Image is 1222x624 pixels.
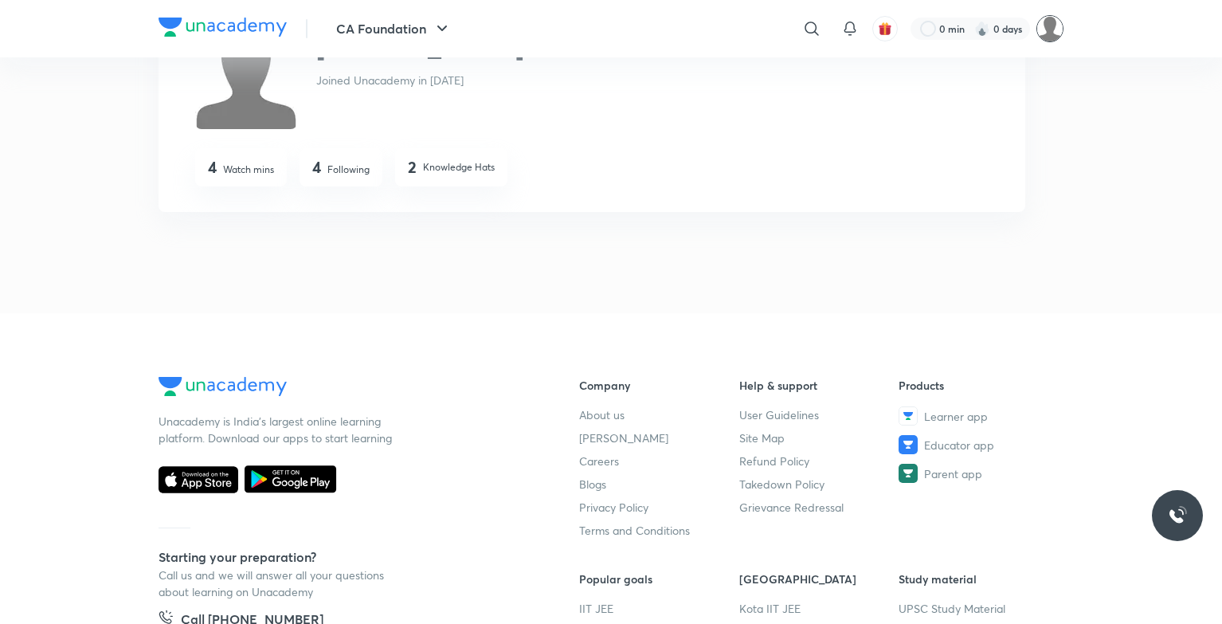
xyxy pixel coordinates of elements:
[327,13,461,45] button: CA Foundation
[739,453,899,469] a: Refund Policy
[579,600,739,617] a: IIT JEE
[739,600,899,617] a: Kota IIT JEE
[739,406,899,423] a: User Guidelines
[899,377,1059,394] h6: Products
[159,567,398,600] p: Call us and we will answer all your questions about learning on Unacademy
[899,406,918,426] img: Learner app
[899,435,918,454] img: Educator app
[899,464,1059,483] a: Parent app
[974,21,990,37] img: streak
[327,163,370,177] p: Following
[924,465,982,482] span: Parent app
[316,72,524,88] p: Joined Unacademy in [DATE]
[739,430,899,446] a: Site Map
[579,430,739,446] a: [PERSON_NAME]
[223,163,274,177] p: Watch mins
[208,158,217,177] h4: 4
[159,547,528,567] h5: Starting your preparation?
[1036,15,1063,42] img: sakshi Pathak
[899,406,1059,426] a: Learner app
[899,435,1059,454] a: Educator app
[579,571,739,587] h6: Popular goals
[159,377,528,400] a: Company Logo
[739,571,899,587] h6: [GEOGRAPHIC_DATA]
[924,437,994,453] span: Educator app
[739,377,899,394] h6: Help & support
[579,476,739,493] a: Blogs
[579,377,739,394] h6: Company
[579,453,619,469] span: Careers
[423,160,495,175] p: Knowledge Hats
[159,413,398,446] p: Unacademy is India’s largest online learning platform. Download our apps to start learning
[739,499,899,516] a: Grievance Redressal
[159,18,287,37] img: Company Logo
[312,158,321,177] h4: 4
[878,22,892,36] img: avatar
[899,600,1059,617] a: UPSC Study Material
[579,453,739,469] a: Careers
[739,476,899,493] a: Takedown Policy
[195,27,297,129] img: Avatar
[899,571,1059,587] h6: Study material
[579,406,739,423] a: About us
[159,18,287,41] a: Company Logo
[408,158,417,177] h4: 2
[1168,506,1187,525] img: ttu
[872,16,898,41] button: avatar
[159,377,287,396] img: Company Logo
[579,522,739,539] a: Terms and Conditions
[899,464,918,483] img: Parent app
[924,408,988,425] span: Learner app
[579,499,739,516] a: Privacy Policy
